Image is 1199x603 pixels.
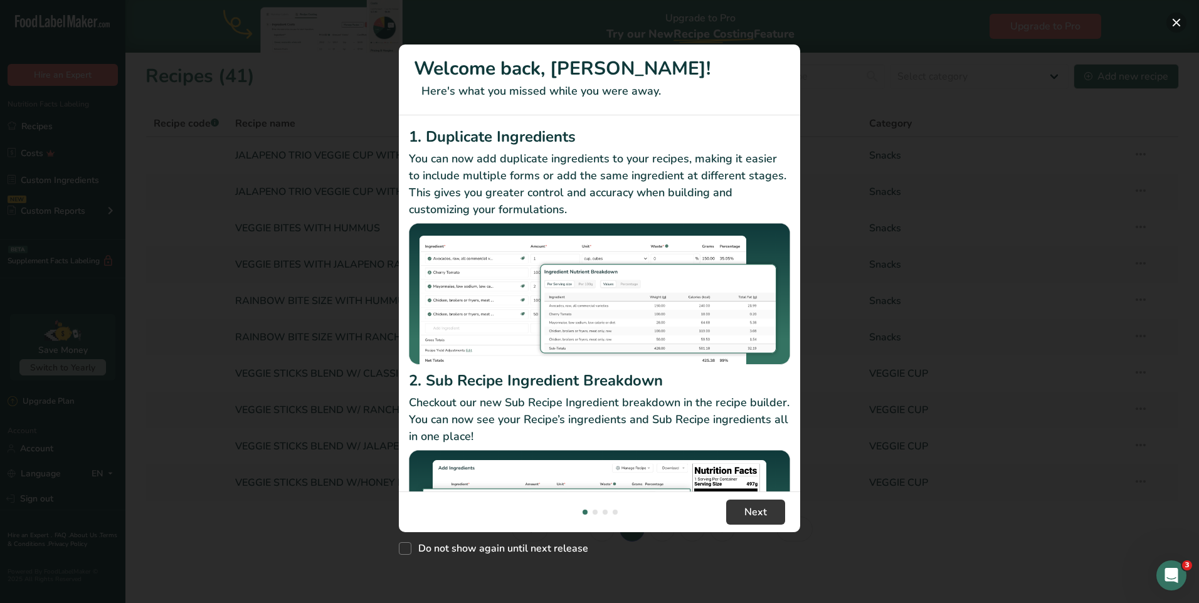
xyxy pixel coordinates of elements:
[726,500,785,525] button: Next
[409,450,790,592] img: Sub Recipe Ingredient Breakdown
[409,223,790,365] img: Duplicate Ingredients
[1156,560,1186,590] iframe: Intercom live chat
[411,542,588,555] span: Do not show again until next release
[409,369,790,392] h2: 2. Sub Recipe Ingredient Breakdown
[409,125,790,148] h2: 1. Duplicate Ingredients
[414,83,785,100] p: Here's what you missed while you were away.
[409,150,790,218] p: You can now add duplicate ingredients to your recipes, making it easier to include multiple forms...
[409,394,790,445] p: Checkout our new Sub Recipe Ingredient breakdown in the recipe builder. You can now see your Reci...
[414,55,785,83] h1: Welcome back, [PERSON_NAME]!
[744,505,767,520] span: Next
[1182,560,1192,570] span: 3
